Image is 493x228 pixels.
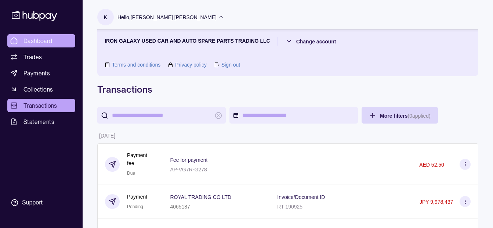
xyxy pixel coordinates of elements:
[362,107,438,124] button: More filters(0applied)
[23,117,54,126] span: Statements
[23,101,57,110] span: Transactions
[7,115,75,128] a: Statements
[415,162,444,168] p: − AED 52.50
[277,194,325,200] p: Invoice/Document ID
[117,13,217,21] p: Hello, [PERSON_NAME] [PERSON_NAME]
[380,113,431,119] span: More filters
[97,83,478,95] h1: Transactions
[23,69,50,78] span: Payments
[23,36,52,45] span: Dashboard
[7,67,75,80] a: Payments
[7,50,75,64] a: Trades
[285,37,336,46] button: Change account
[170,204,190,210] p: 4065187
[221,61,240,69] a: Sign out
[277,204,302,210] p: RT 190925
[7,99,75,112] a: Transactions
[127,193,147,201] p: Payment
[7,83,75,96] a: Collections
[127,204,143,209] span: Pending
[415,199,453,205] p: − JPY 9,978,437
[296,39,336,44] span: Change account
[23,85,53,94] span: Collections
[127,171,135,176] span: Due
[112,61,160,69] a: Terms and conditions
[175,61,207,69] a: Privacy policy
[105,37,270,46] p: IRON GALAXY USED CAR AND AUTO SPARE PARTS TRADING LLC
[407,113,430,119] p: ( 0 applied)
[127,151,155,167] p: Payment fee
[112,107,211,124] input: search
[170,194,231,200] p: ROYAL TRADING CO LTD
[7,195,75,210] a: Support
[170,157,207,163] p: Fee for payment
[7,34,75,47] a: Dashboard
[22,199,43,207] div: Support
[23,53,42,61] span: Trades
[99,133,115,139] p: [DATE]
[104,13,107,21] p: K
[170,167,207,172] p: AP-VG7R-G278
